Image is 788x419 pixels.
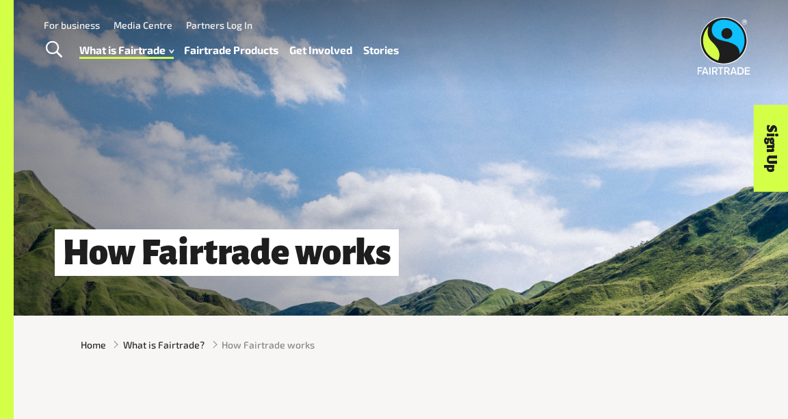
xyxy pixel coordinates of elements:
[697,17,750,75] img: Fairtrade Australia New Zealand logo
[81,338,106,352] a: Home
[222,338,315,352] span: How Fairtrade works
[186,19,252,31] a: Partners Log In
[55,229,399,275] h1: How Fairtrade works
[44,19,100,31] a: For business
[184,40,278,60] a: Fairtrade Products
[123,338,205,352] a: What is Fairtrade?
[79,40,174,60] a: What is Fairtrade
[37,33,70,67] a: Toggle Search
[363,40,399,60] a: Stories
[289,40,352,60] a: Get Involved
[114,19,172,31] a: Media Centre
